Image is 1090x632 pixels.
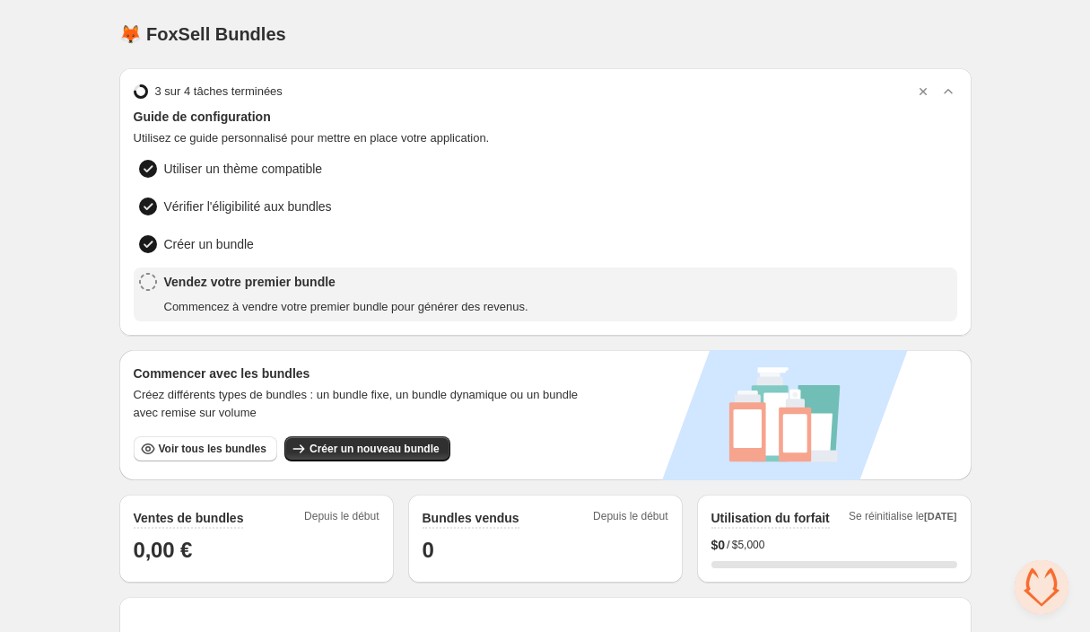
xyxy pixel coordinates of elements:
[134,386,601,422] span: Créez différents types de bundles : un bundle fixe, un bundle dynamique ou un bundle avec remise ...
[119,23,286,45] h1: 🦊 FoxSell Bundles
[1015,560,1068,614] a: Ouvrir le chat
[134,509,244,527] h2: Ventes de bundles
[164,160,323,178] span: Utiliser un thème compatible
[284,436,450,461] button: Créer un nouveau bundle
[711,536,957,554] div: /
[134,364,601,382] h3: Commencer avec les bundles
[164,235,254,253] span: Créer un bundle
[164,298,528,316] span: Commencez à vendre votre premier bundle pour générer des revenus.
[924,511,956,522] span: [DATE]
[304,509,379,529] span: Depuis le début
[134,436,277,461] button: Voir tous les bundles
[849,509,957,529] span: Se réinitialise le
[134,536,379,565] h1: 0,00 €
[310,442,440,456] span: Créer un nouveau bundle
[711,536,726,554] span: $ 0
[423,536,668,565] h1: 0
[732,538,765,552] span: $5,000
[164,273,528,291] span: Vendez votre premier bundle
[134,108,957,126] span: Guide de configuration
[134,129,957,147] span: Utilisez ce guide personnalisé pour mettre en place votre application.
[164,197,332,215] span: Vérifier l'éligibilité aux bundles
[423,509,519,527] h2: Bundles vendus
[159,442,266,456] span: Voir tous les bundles
[155,83,283,101] span: 3 sur 4 tâches terminées
[711,509,830,527] h2: Utilisation du forfait
[593,509,667,529] span: Depuis le début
